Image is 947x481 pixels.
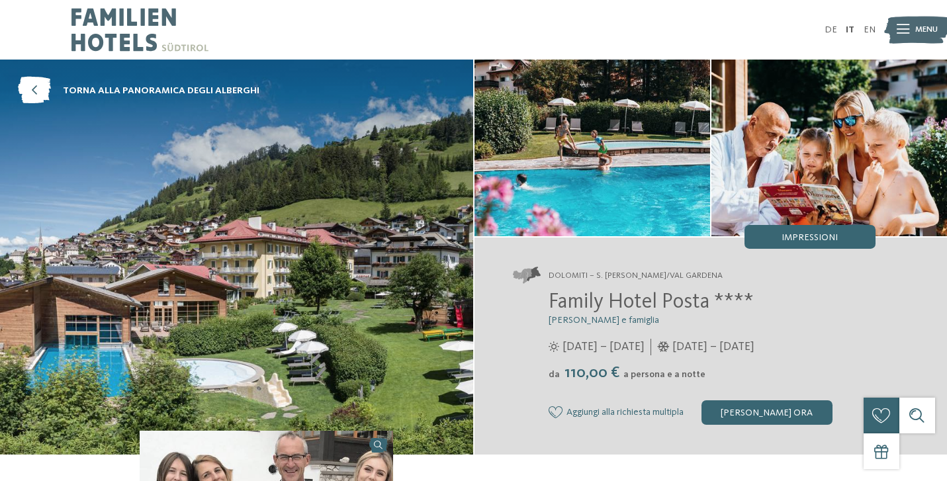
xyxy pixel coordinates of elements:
[623,370,705,379] span: a persona e a notte
[549,316,659,325] span: [PERSON_NAME] e famiglia
[561,365,622,381] span: 110,00 €
[701,400,833,424] div: [PERSON_NAME] ora
[711,60,947,236] img: Family hotel in Val Gardena: un luogo speciale
[566,408,684,418] span: Aggiungi alla richiesta multipla
[672,339,754,355] span: [DATE] – [DATE]
[846,25,854,34] a: IT
[549,341,559,352] i: Orari d'apertura estate
[563,339,645,355] span: [DATE] – [DATE]
[825,25,837,34] a: DE
[864,25,876,34] a: EN
[549,370,560,379] span: da
[657,341,670,352] i: Orari d'apertura inverno
[915,24,938,36] span: Menu
[63,84,259,97] span: torna alla panoramica degli alberghi
[474,60,710,236] img: Family hotel in Val Gardena: un luogo speciale
[549,292,754,313] span: Family Hotel Posta ****
[549,270,723,282] span: Dolomiti – S. [PERSON_NAME]/Val Gardena
[18,77,259,105] a: torna alla panoramica degli alberghi
[782,233,838,242] span: Impressioni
